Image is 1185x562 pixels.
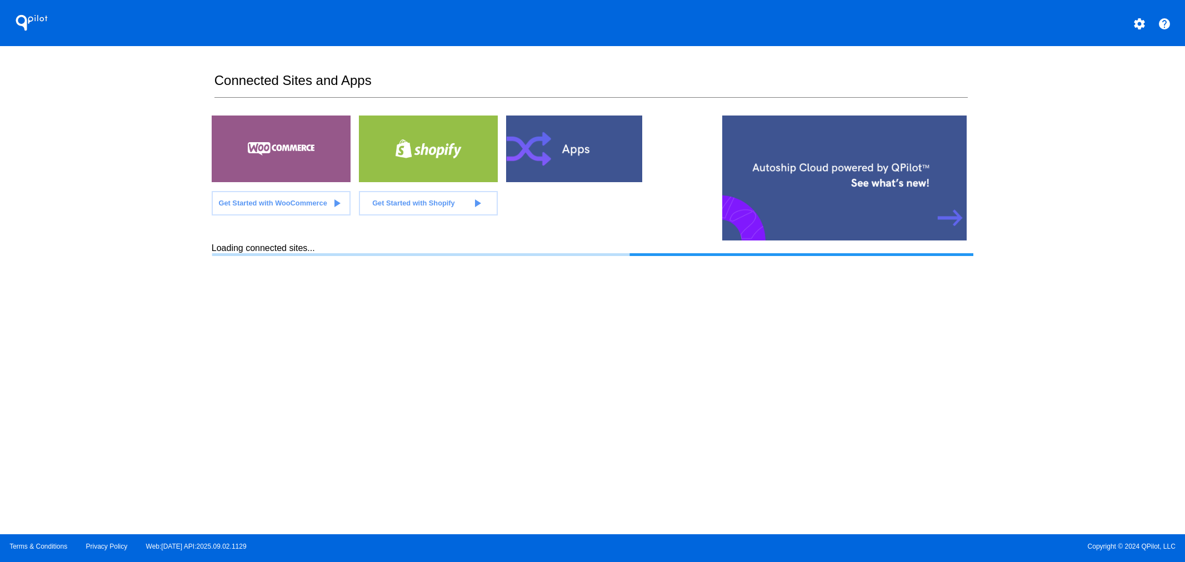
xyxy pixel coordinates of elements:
mat-icon: play_arrow [330,197,343,210]
a: Terms & Conditions [9,543,67,550]
span: Get Started with WooCommerce [218,199,327,207]
span: Copyright © 2024 QPilot, LLC [602,543,1176,550]
h2: Connected Sites and Apps [214,73,968,98]
a: Privacy Policy [86,543,128,550]
a: Get Started with Shopify [359,191,498,215]
h1: QPilot [9,12,54,34]
mat-icon: help [1158,17,1171,31]
span: Get Started with Shopify [372,199,455,207]
mat-icon: play_arrow [471,197,484,210]
a: Get Started with WooCommerce [212,191,351,215]
div: Loading connected sites... [212,243,973,256]
mat-icon: settings [1133,17,1146,31]
a: Web:[DATE] API:2025.09.02.1129 [146,543,247,550]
